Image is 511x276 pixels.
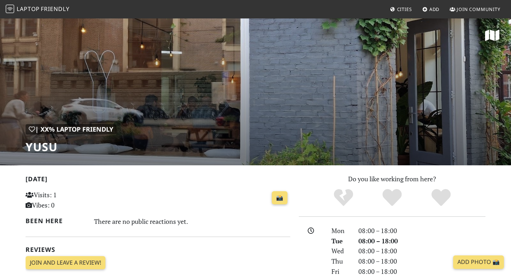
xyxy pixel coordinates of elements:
span: Cities [397,6,412,12]
a: Join Community [447,3,503,16]
span: Friendly [41,5,69,13]
span: Join Community [457,6,500,12]
p: Do you like working from here? [299,174,485,184]
div: Wed [327,246,354,256]
a: 📸 [272,191,287,205]
div: Tue [327,236,354,246]
h2: Been here [26,217,86,225]
div: 08:00 – 18:00 [354,246,490,256]
img: LaptopFriendly [6,5,14,13]
div: 08:00 – 18:00 [354,226,490,236]
div: Thu [327,256,354,266]
a: Join and leave a review! [26,256,105,270]
p: Visits: 1 Vibes: 0 [26,190,108,210]
div: Mon [327,226,354,236]
div: | XX% Laptop Friendly [26,124,116,134]
div: No [319,188,368,208]
h2: Reviews [26,246,290,253]
h2: [DATE] [26,175,290,186]
a: LaptopFriendly LaptopFriendly [6,3,70,16]
a: Add Photo 📸 [453,255,504,269]
div: Definitely! [417,188,466,208]
a: Add [419,3,443,16]
div: There are no public reactions yet. [94,216,291,227]
div: 08:00 – 18:00 [354,256,490,266]
span: Laptop [17,5,40,13]
span: Add [429,6,440,12]
div: 08:00 – 18:00 [354,236,490,246]
h1: YUSU [26,140,116,154]
a: Cities [387,3,415,16]
div: Yes [368,188,417,208]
